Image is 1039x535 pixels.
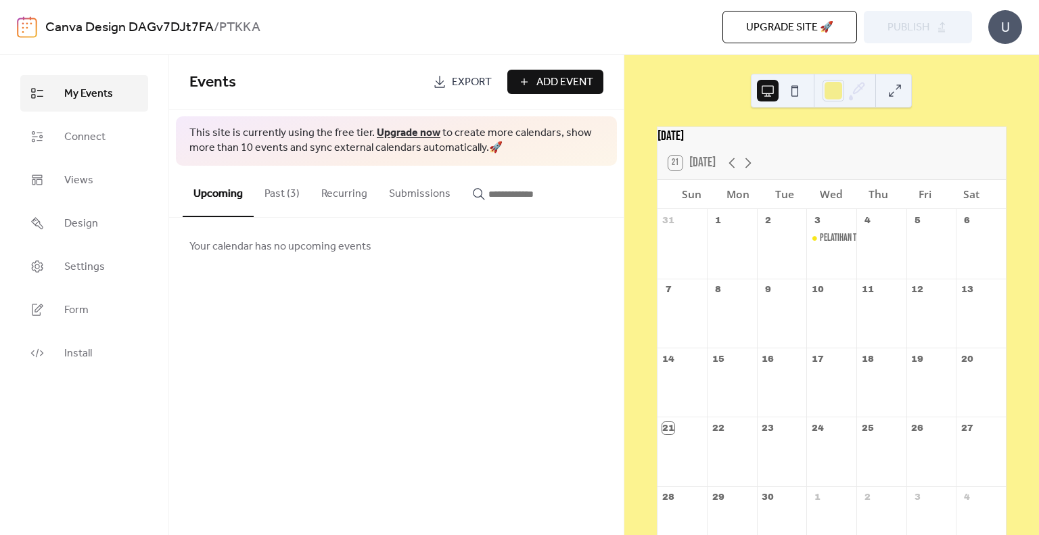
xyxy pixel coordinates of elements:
[961,283,973,296] div: 13
[762,352,774,365] div: 16
[64,216,98,232] span: Design
[762,422,774,434] div: 23
[183,166,254,217] button: Upcoming
[662,491,674,503] div: 28
[536,74,593,91] span: Add Event
[712,214,724,226] div: 1
[812,491,824,503] div: 1
[812,214,824,226] div: 3
[254,166,310,216] button: Past (3)
[861,352,873,365] div: 18
[189,68,236,97] span: Events
[861,214,873,226] div: 4
[20,118,148,155] a: Connect
[20,162,148,198] a: Views
[762,214,774,226] div: 2
[668,180,715,209] div: Sun
[911,283,923,296] div: 12
[64,302,89,319] span: Form
[214,15,219,41] b: /
[812,422,824,434] div: 24
[961,352,973,365] div: 20
[715,180,762,209] div: Mon
[812,352,824,365] div: 17
[961,422,973,434] div: 27
[423,70,502,94] a: Export
[712,422,724,434] div: 22
[712,352,724,365] div: 15
[20,205,148,241] a: Design
[64,346,92,362] span: Install
[902,180,948,209] div: Fri
[911,352,923,365] div: 19
[762,283,774,296] div: 9
[861,283,873,296] div: 11
[712,283,724,296] div: 8
[762,180,808,209] div: Tue
[961,491,973,503] div: 4
[961,214,973,226] div: 6
[657,127,1006,147] div: [DATE]
[377,122,440,143] a: Upgrade now
[20,75,148,112] a: My Events
[911,214,923,226] div: 5
[64,259,105,275] span: Settings
[712,491,724,503] div: 29
[861,491,873,503] div: 2
[219,15,260,41] b: PTKKA
[20,335,148,371] a: Install
[507,70,603,94] button: Add Event
[808,180,855,209] div: Wed
[861,422,873,434] div: 25
[17,16,37,38] img: logo
[45,15,214,41] a: Canva Design DAGv7DJt7FA
[855,180,902,209] div: Thu
[20,248,148,285] a: Settings
[806,231,856,245] div: Pelatihan Tenaga Kerja Konstruksi Kualifikasi Ahli Seri 23
[64,86,113,102] span: My Events
[452,74,492,91] span: Export
[310,166,378,216] button: Recurring
[948,180,995,209] div: Sat
[662,283,674,296] div: 7
[20,292,148,328] a: Form
[746,20,833,36] span: Upgrade site 🚀
[662,352,674,365] div: 14
[911,422,923,434] div: 26
[378,166,461,216] button: Submissions
[988,10,1022,44] div: U
[762,491,774,503] div: 30
[662,422,674,434] div: 21
[64,172,93,189] span: Views
[189,126,603,156] span: This site is currently using the free tier. to create more calendars, show more than 10 events an...
[911,491,923,503] div: 3
[722,11,857,43] button: Upgrade site 🚀
[662,214,674,226] div: 31
[820,231,1010,245] div: Pelatihan Tenaga Kerja Konstruksi Kualifikasi Ahli Seri 23
[64,129,106,145] span: Connect
[189,239,371,255] span: Your calendar has no upcoming events
[812,283,824,296] div: 10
